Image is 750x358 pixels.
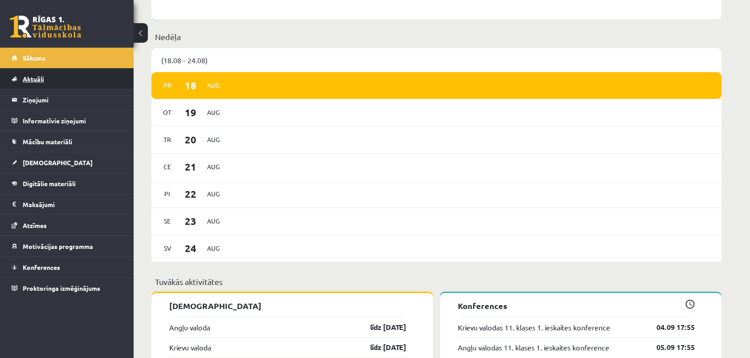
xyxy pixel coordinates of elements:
legend: Informatīvie ziņojumi [23,110,122,131]
span: Mācību materiāli [23,138,72,146]
a: Informatīvie ziņojumi [12,110,122,131]
p: [DEMOGRAPHIC_DATA] [169,300,406,312]
a: Aktuāli [12,69,122,89]
span: Pr [158,78,177,92]
span: [DEMOGRAPHIC_DATA] [23,159,93,167]
span: Atzīmes [23,221,47,229]
a: Angļu valoda [169,322,210,333]
a: Krievu valodas 11. klases 1. ieskaites konference [458,322,610,333]
p: Konferences [458,300,695,312]
span: Aug [204,214,223,228]
a: Konferences [12,257,122,277]
a: [DEMOGRAPHIC_DATA] [12,152,122,173]
span: Pi [158,187,177,201]
span: Proktoringa izmēģinājums [23,284,100,292]
span: Se [158,214,177,228]
span: Aug [204,106,223,119]
span: Digitālie materiāli [23,179,76,187]
a: Krievu valoda [169,342,211,353]
a: Motivācijas programma [12,236,122,256]
span: Aug [204,133,223,146]
a: Maksājumi [12,194,122,215]
span: Ot [158,106,177,119]
a: Rīgas 1. Tālmācības vidusskola [10,16,81,38]
a: Ziņojumi [12,89,122,110]
span: Sv [158,241,177,255]
a: līdz [DATE] [355,342,406,353]
span: Motivācijas programma [23,242,93,250]
a: Angļu valodas 11. klases 1. ieskaites konference [458,342,609,353]
legend: Maksājumi [23,194,122,215]
a: Sākums [12,48,122,68]
span: Aug [204,78,223,92]
span: 19 [177,105,204,120]
p: Tuvākās aktivitātes [155,276,718,288]
p: Nedēļa [155,31,718,43]
span: 22 [177,187,204,201]
a: Atzīmes [12,215,122,236]
a: Digitālie materiāli [12,173,122,194]
span: 18 [177,78,204,93]
div: (18.08 - 24.08) [151,48,721,72]
span: 24 [177,241,204,256]
a: Proktoringa izmēģinājums [12,278,122,298]
span: Aug [204,160,223,174]
span: 21 [177,159,204,174]
span: Tr [158,133,177,146]
span: Aktuāli [23,75,44,83]
a: 04.09 17:55 [643,322,695,333]
a: Mācību materiāli [12,131,122,152]
span: 23 [177,214,204,228]
legend: Ziņojumi [23,89,122,110]
a: līdz [DATE] [355,322,406,333]
span: Sākums [23,54,45,62]
a: 05.09 17:55 [643,342,695,353]
span: Ce [158,160,177,174]
span: 20 [177,132,204,147]
span: Aug [204,187,223,201]
span: Aug [204,241,223,255]
span: Konferences [23,263,60,271]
